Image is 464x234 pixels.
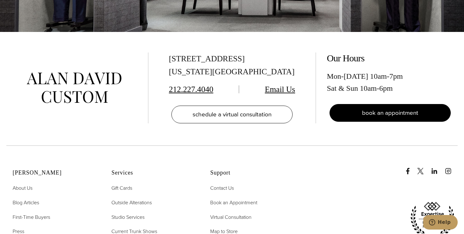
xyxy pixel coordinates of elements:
a: Contact Us [210,184,234,192]
div: Mon-[DATE] 10am-7pm Sat & Sun 10am-6pm [327,70,453,95]
a: schedule a virtual consultation [171,106,293,123]
a: Book an Appointment [210,199,257,207]
span: Blog Articles [13,199,39,206]
span: Gift Cards [111,184,132,192]
a: Email Us [265,85,295,94]
a: instagram [445,162,458,174]
a: About Us [13,184,33,192]
a: Gift Cards [111,184,132,192]
div: [STREET_ADDRESS] [US_STATE][GEOGRAPHIC_DATA] [169,52,295,78]
a: First-Time Buyers [13,213,50,221]
span: Contact Us [210,184,234,192]
a: Facebook [405,162,416,174]
a: x/twitter [417,162,430,174]
span: schedule a virtual consultation [193,110,271,119]
span: Book an Appointment [210,199,257,206]
span: Outside Alterations [111,199,152,206]
h2: Services [111,169,194,176]
a: 212.227.4040 [169,85,213,94]
iframe: Opens a widget where you can chat to one of our agents [423,215,458,231]
a: linkedin [431,162,444,174]
h2: Our Hours [327,52,453,64]
span: Studio Services [111,213,145,221]
a: Studio Services [111,213,145,221]
a: Virtual Consultation [210,213,252,221]
h2: [PERSON_NAME] [13,169,96,176]
span: First-Time Buyers [13,213,50,221]
img: alan david custom [27,72,122,103]
a: Outside Alterations [111,199,152,207]
span: About Us [13,184,33,192]
h2: Support [210,169,293,176]
a: Blog Articles [13,199,39,207]
span: book an appointment [362,108,418,117]
a: book an appointment [330,104,451,122]
span: Virtual Consultation [210,213,252,221]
